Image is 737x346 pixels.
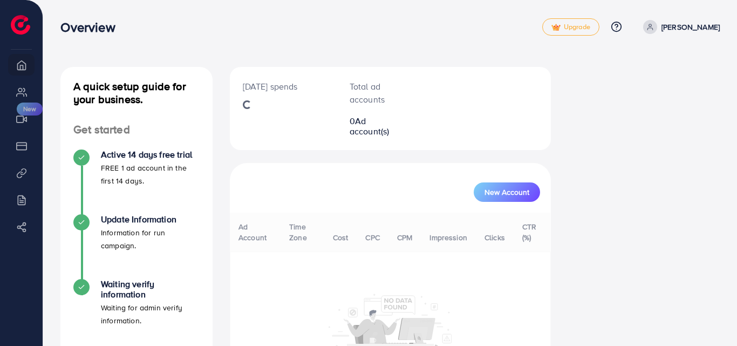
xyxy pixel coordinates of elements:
h4: Waiting verify information [101,279,200,300]
p: Information for run campaign. [101,226,200,252]
li: Active 14 days free trial [60,150,213,214]
p: Waiting for admin verify information. [101,301,200,327]
p: [DATE] spends [243,80,324,93]
img: logo [11,15,30,35]
h2: 0 [350,116,404,137]
h4: Active 14 days free trial [101,150,200,160]
button: New Account [474,182,540,202]
a: tickUpgrade [542,18,599,36]
p: Total ad accounts [350,80,404,106]
p: FREE 1 ad account in the first 14 days. [101,161,200,187]
li: Update Information [60,214,213,279]
h4: A quick setup guide for your business. [60,80,213,106]
img: tick [551,24,561,31]
span: New Account [484,188,529,196]
span: Upgrade [551,23,590,31]
h4: Update Information [101,214,200,225]
h4: Get started [60,123,213,137]
p: [PERSON_NAME] [661,21,720,33]
span: Ad account(s) [350,115,390,137]
li: Waiting verify information [60,279,213,344]
h3: Overview [60,19,124,35]
a: [PERSON_NAME] [639,20,720,34]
